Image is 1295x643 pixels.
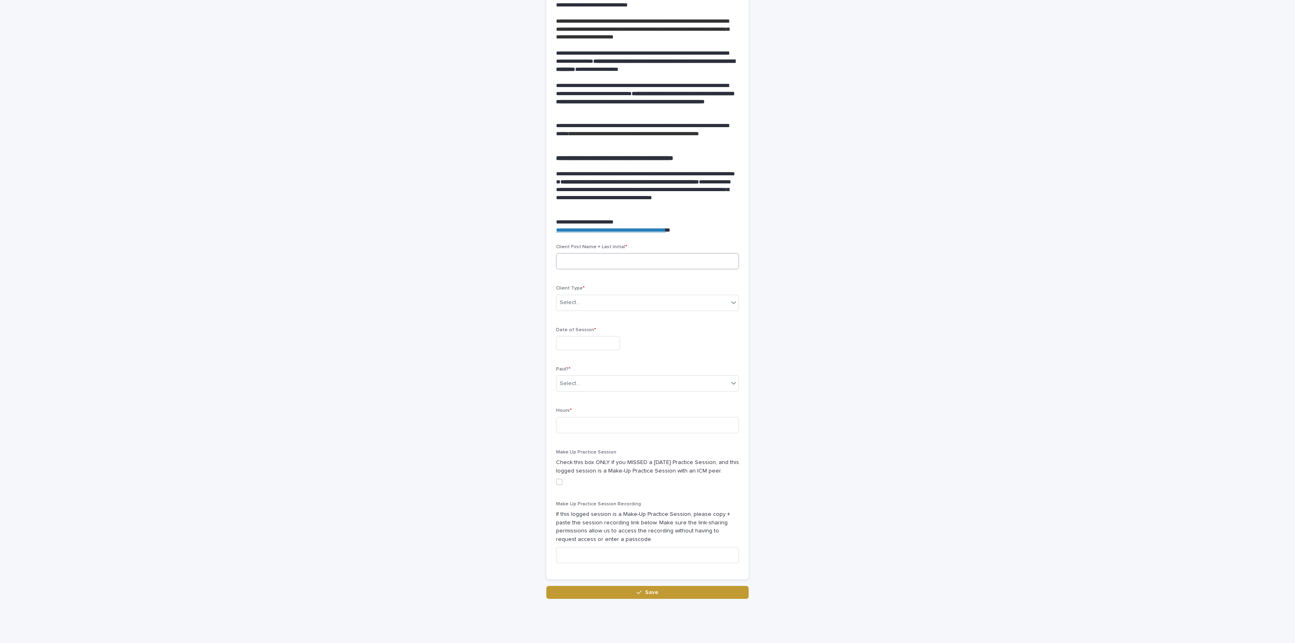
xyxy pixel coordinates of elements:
[645,590,658,595] span: Save
[556,286,585,291] span: Client Type
[556,510,739,544] p: If this logged session is a Make-Up Practice Session, please copy + paste the session recording l...
[556,328,596,332] span: Date of Session
[556,245,627,249] span: Client First Name + Last Initial
[556,502,641,507] span: Make Up Practice Session Recording
[556,367,571,372] span: Paid?
[560,379,580,388] div: Select...
[560,298,580,307] div: Select...
[556,408,572,413] span: Hours
[546,586,749,599] button: Save
[556,450,616,455] span: Make Up Practice Session
[556,458,739,475] p: Check this box ONLY if you MISSED a [DATE] Practice Session, and this logged session is a Make-Up...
